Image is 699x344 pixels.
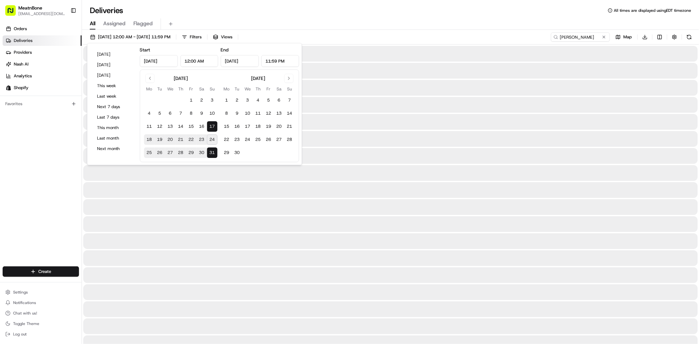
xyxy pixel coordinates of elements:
[176,134,186,145] button: 21
[207,121,218,132] button: 17
[14,61,29,67] span: Nash AI
[197,121,207,132] button: 16
[144,147,155,158] button: 25
[232,134,243,145] button: 23
[165,121,176,132] button: 13
[197,134,207,145] button: 23
[284,121,295,132] button: 21
[165,134,176,145] button: 20
[274,134,284,145] button: 27
[232,86,243,92] th: Tuesday
[176,147,186,158] button: 28
[243,134,253,145] button: 24
[261,55,299,67] input: Time
[103,20,126,28] span: Assigned
[232,95,243,105] button: 2
[253,121,263,132] button: 18
[94,50,133,59] button: [DATE]
[3,3,68,18] button: MeatnBone[EMAIL_ADDRESS][DOMAIN_NAME]
[6,85,11,90] img: Shopify logo
[94,134,133,143] button: Last month
[207,147,218,158] button: 31
[612,32,635,42] button: Map
[90,20,95,28] span: All
[18,11,65,16] button: [EMAIL_ADDRESS][DOMAIN_NAME]
[165,108,176,119] button: 6
[3,298,79,307] button: Notifications
[197,95,207,105] button: 2
[263,95,274,105] button: 5
[174,75,188,82] div: [DATE]
[186,147,197,158] button: 29
[140,55,178,67] input: Date
[186,121,197,132] button: 15
[232,147,243,158] button: 30
[221,47,229,53] label: End
[180,55,218,67] input: Time
[263,134,274,145] button: 26
[232,121,243,132] button: 16
[685,32,694,42] button: Refresh
[186,108,197,119] button: 8
[222,108,232,119] button: 8
[13,321,39,326] span: Toggle Theme
[155,86,165,92] th: Tuesday
[623,34,632,40] span: Map
[14,38,32,44] span: Deliveries
[144,121,155,132] button: 11
[207,134,218,145] button: 24
[94,102,133,111] button: Next 7 days
[13,290,28,295] span: Settings
[176,108,186,119] button: 7
[3,309,79,318] button: Chat with us!
[14,26,27,32] span: Orders
[3,288,79,297] button: Settings
[251,75,265,82] div: [DATE]
[3,71,82,81] a: Analytics
[284,134,295,145] button: 28
[221,55,259,67] input: Date
[133,20,153,28] span: Flagged
[197,86,207,92] th: Saturday
[243,95,253,105] button: 3
[155,134,165,145] button: 19
[253,95,263,105] button: 4
[222,95,232,105] button: 1
[3,266,79,277] button: Create
[614,8,691,13] span: All times are displayed using EDT timezone
[90,5,123,16] h1: Deliveries
[190,34,202,40] span: Filters
[3,35,82,46] a: Deliveries
[551,32,610,42] input: Type to search
[207,95,218,105] button: 3
[221,34,232,40] span: Views
[253,134,263,145] button: 25
[263,86,274,92] th: Friday
[3,330,79,339] button: Log out
[3,24,82,34] a: Orders
[243,121,253,132] button: 17
[155,108,165,119] button: 5
[3,59,82,69] a: Nash AI
[144,108,155,119] button: 4
[94,60,133,69] button: [DATE]
[284,108,295,119] button: 14
[222,147,232,158] button: 29
[197,147,207,158] button: 30
[94,81,133,90] button: This week
[176,121,186,132] button: 14
[140,47,150,53] label: Start
[94,123,133,132] button: This month
[176,86,186,92] th: Thursday
[3,319,79,328] button: Toggle Theme
[14,85,29,91] span: Shopify
[3,47,82,58] a: Providers
[274,86,284,92] th: Saturday
[18,5,42,11] span: MeatnBone
[94,71,133,80] button: [DATE]
[179,32,204,42] button: Filters
[146,74,155,83] button: Go to previous month
[243,108,253,119] button: 10
[144,86,155,92] th: Monday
